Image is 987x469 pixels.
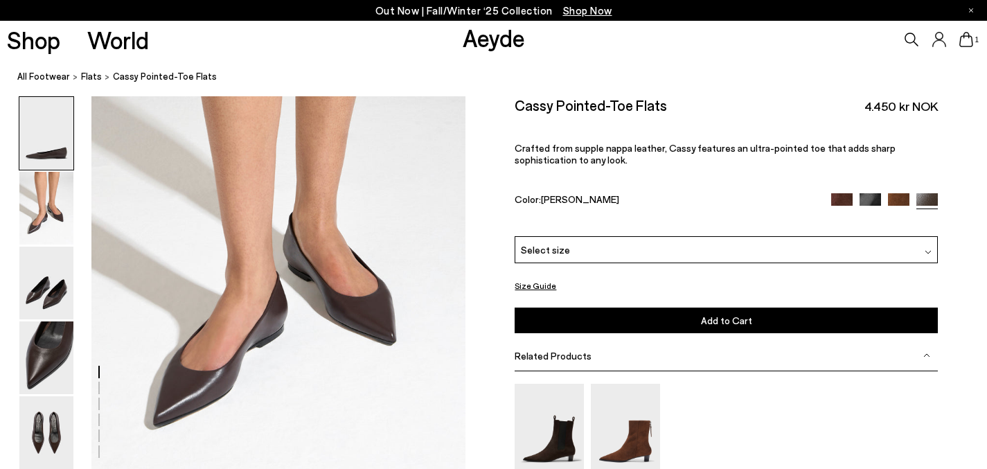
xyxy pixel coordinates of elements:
button: Add to Cart [515,308,937,333]
span: flats [81,71,102,82]
span: Related Products [515,350,592,362]
a: 1 [959,32,973,47]
img: Cassy Pointed-Toe Flats - Image 3 [19,247,73,319]
span: Select size [521,242,570,257]
button: Size Guide [515,277,556,294]
span: [PERSON_NAME] [541,193,619,205]
span: 1 [973,36,980,44]
img: Cassy Pointed-Toe Flats - Image 4 [19,321,73,394]
span: Navigate to /collections/new-in [563,4,612,17]
img: Cassy Pointed-Toe Flats - Image 5 [19,396,73,469]
h2: Cassy Pointed-Toe Flats [515,96,667,114]
img: svg%3E [923,352,930,359]
span: Add to Cart [701,315,752,326]
img: Cassy Pointed-Toe Flats - Image 2 [19,172,73,245]
p: Out Now | Fall/Winter ‘25 Collection [375,2,612,19]
a: Aeyde [463,23,525,52]
img: svg%3E [925,249,932,256]
div: Color: [515,193,817,209]
a: flats [81,69,102,84]
span: Cassy Pointed-Toe Flats [113,69,217,84]
a: All Footwear [17,69,70,84]
a: World [87,28,149,52]
p: Crafted from supple nappa leather, Cassy features an ultra-pointed toe that adds sharp sophistica... [515,142,937,166]
a: Shop [7,28,60,52]
nav: breadcrumb [17,58,987,96]
span: 4.450 kr NOK [864,98,938,115]
img: Cassy Pointed-Toe Flats - Image 1 [19,97,73,170]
